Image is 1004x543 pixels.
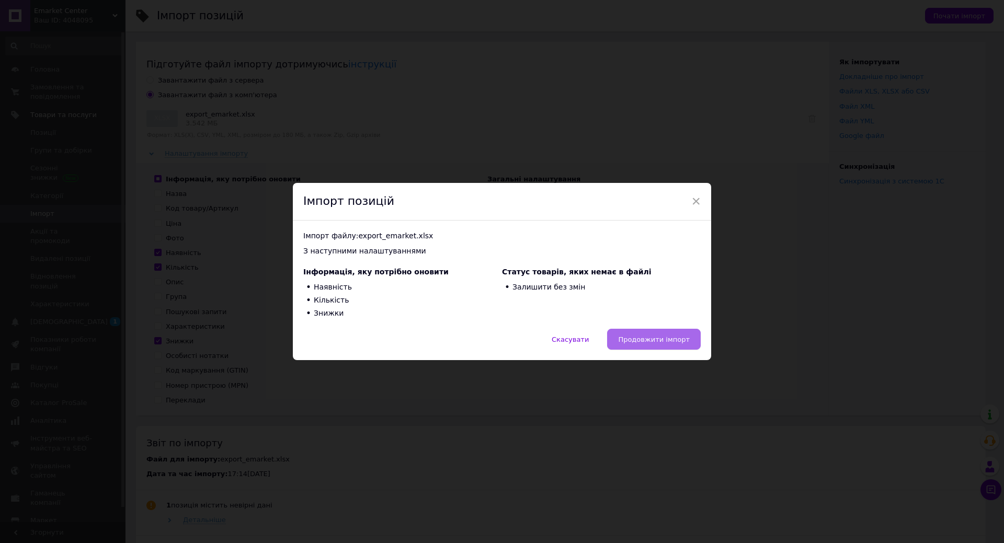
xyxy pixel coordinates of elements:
span: Продовжити імпорт [618,336,690,343]
span: Статус товарів, яких немає в файлі [502,268,652,276]
li: Кількість [303,294,502,307]
button: Скасувати [541,329,600,350]
li: Знижки [303,307,502,320]
span: Скасувати [552,336,589,343]
li: Залишити без змін [502,281,701,294]
div: Імпорт позицій [293,183,711,221]
li: Наявність [303,281,502,294]
button: Продовжити імпорт [607,329,701,350]
div: Імпорт файлу: export_emarket.xlsx [303,231,701,241]
div: З наступними налаштуваннями [303,246,701,257]
span: Інформація, яку потрібно оновити [303,268,449,276]
span: × [691,192,701,210]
